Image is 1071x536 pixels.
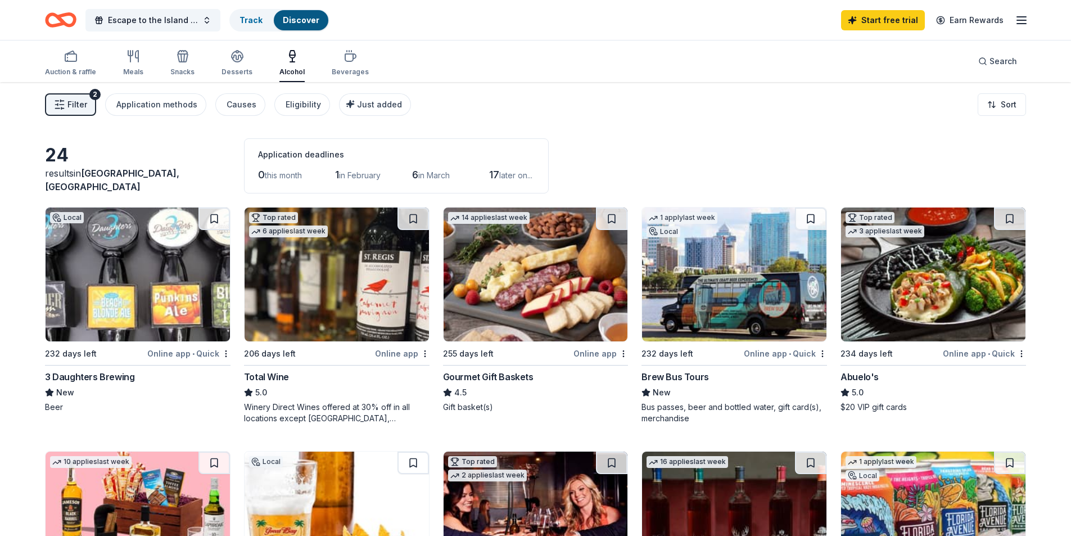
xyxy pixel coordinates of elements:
[45,168,179,192] span: [GEOGRAPHIC_DATA], [GEOGRAPHIC_DATA]
[647,456,728,468] div: 16 applies last week
[249,456,283,467] div: Local
[840,402,1026,413] div: $20 VIP gift cards
[448,470,527,481] div: 2 applies last week
[789,349,791,358] span: •
[255,386,267,399] span: 5.0
[840,347,893,361] div: 234 days left
[222,67,252,76] div: Desserts
[45,7,76,33] a: Home
[339,93,411,116] button: Just added
[45,207,231,413] a: Image for 3 Daughters BrewingLocal232 days leftOnline app•Quick3 Daughters BrewingNewBeer
[840,370,879,384] div: Abuelo's
[45,166,231,193] div: results
[448,212,530,224] div: 14 applies last week
[245,208,429,341] img: Image for Total Wine
[852,386,864,399] span: 5.0
[841,208,1025,341] img: Image for Abuelo's
[443,207,629,413] a: Image for Gourmet Gift Baskets14 applieslast week255 days leftOnline appGourmet Gift Baskets4.5Gi...
[147,346,231,361] div: Online app Quick
[46,208,230,341] img: Image for 3 Daughters Brewing
[988,349,990,358] span: •
[265,170,302,180] span: this month
[274,93,330,116] button: Eligibility
[45,45,96,82] button: Auction & raffle
[929,10,1010,30] a: Earn Rewards
[443,347,494,361] div: 255 days left
[244,370,289,384] div: Total Wine
[279,45,305,82] button: Alcohol
[108,13,198,27] span: Escape to the Island 2026
[50,212,84,223] div: Local
[653,386,671,399] span: New
[448,456,497,467] div: Top rated
[1001,98,1016,111] span: Sort
[841,10,925,30] a: Start free trial
[45,67,96,76] div: Auction & raffle
[744,346,827,361] div: Online app Quick
[943,346,1026,361] div: Online app Quick
[239,15,263,25] a: Track
[123,67,143,76] div: Meals
[846,226,924,237] div: 3 applies last week
[641,370,708,384] div: Brew Bus Tours
[170,67,195,76] div: Snacks
[45,347,97,361] div: 232 days left
[116,98,197,111] div: Application methods
[45,168,179,192] span: in
[227,98,256,111] div: Causes
[444,208,628,341] img: Image for Gourmet Gift Baskets
[969,50,1026,73] button: Search
[989,55,1017,68] span: Search
[45,370,134,384] div: 3 Daughters Brewing
[412,169,418,181] span: 6
[642,208,826,341] img: Image for Brew Bus Tours
[647,226,680,237] div: Local
[846,212,894,223] div: Top rated
[215,93,265,116] button: Causes
[418,170,450,180] span: in March
[489,169,499,181] span: 17
[244,402,430,424] div: Winery Direct Wines offered at 30% off in all locations except [GEOGRAPHIC_DATA], [GEOGRAPHIC_DAT...
[105,93,206,116] button: Application methods
[45,402,231,413] div: Beer
[286,98,321,111] div: Eligibility
[641,402,827,424] div: Bus passes, beer and bottled water, gift card(s), merchandise
[840,207,1026,413] a: Image for Abuelo's Top rated3 applieslast week234 days leftOnline app•QuickAbuelo's5.0$20 VIP gif...
[339,170,381,180] span: in February
[244,207,430,424] a: Image for Total WineTop rated6 applieslast week206 days leftOnline appTotal Wine5.0Winery Direct ...
[258,169,265,181] span: 0
[249,226,328,237] div: 6 applies last week
[846,456,916,468] div: 1 apply last week
[192,349,195,358] span: •
[222,45,252,82] button: Desserts
[283,15,319,25] a: Discover
[67,98,87,111] span: Filter
[846,470,879,481] div: Local
[56,386,74,399] span: New
[170,45,195,82] button: Snacks
[123,45,143,82] button: Meals
[258,148,535,161] div: Application deadlines
[45,144,231,166] div: 24
[357,100,402,109] span: Just added
[335,169,339,181] span: 1
[229,9,329,31] button: TrackDiscover
[89,89,101,100] div: 2
[85,9,220,31] button: Escape to the Island 2026
[443,370,534,384] div: Gourmet Gift Baskets
[332,45,369,82] button: Beverages
[454,386,467,399] span: 4.5
[641,347,693,361] div: 232 days left
[499,170,532,180] span: later on...
[244,347,296,361] div: 206 days left
[573,346,628,361] div: Online app
[332,67,369,76] div: Beverages
[45,93,96,116] button: Filter2
[647,212,717,224] div: 1 apply last week
[978,93,1026,116] button: Sort
[249,212,298,223] div: Top rated
[443,402,629,413] div: Gift basket(s)
[375,346,430,361] div: Online app
[50,456,132,468] div: 10 applies last week
[641,207,827,424] a: Image for Brew Bus Tours1 applylast weekLocal232 days leftOnline app•QuickBrew Bus ToursNewBus pa...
